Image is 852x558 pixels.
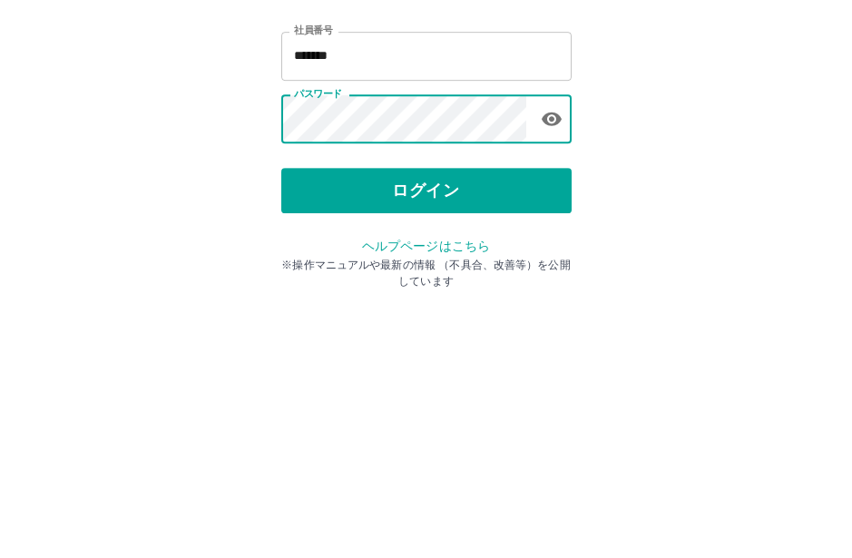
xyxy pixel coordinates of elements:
[367,114,485,149] h2: ログイン
[294,233,342,247] label: パスワード
[362,385,490,399] a: ヘルプページはこちら
[281,314,572,359] button: ログイン
[294,170,332,183] label: 社員番号
[281,403,572,436] p: ※操作マニュアルや最新の情報 （不具合、改善等）を公開しています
